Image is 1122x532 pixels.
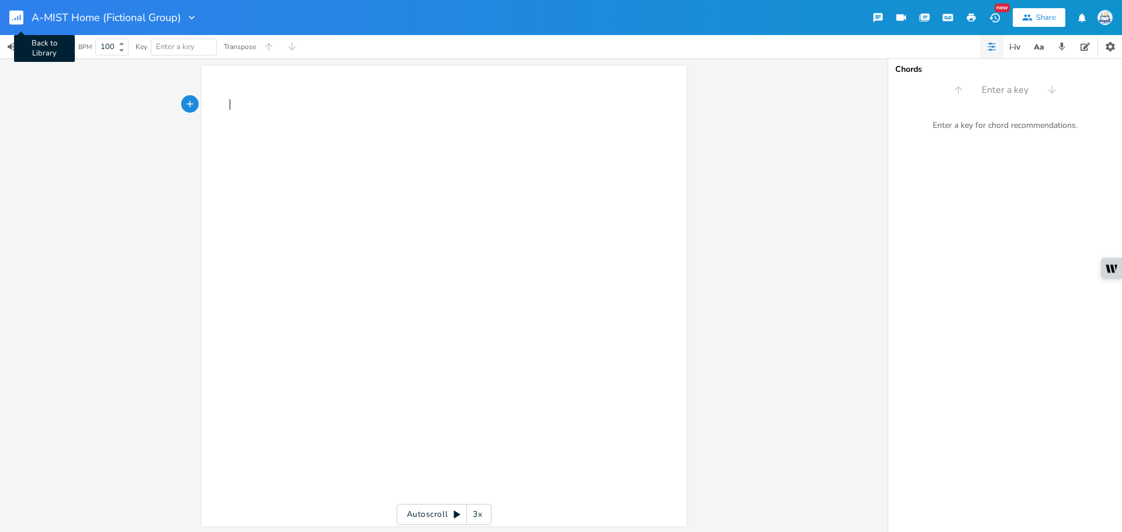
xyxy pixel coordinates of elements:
button: Back to Library [9,4,33,32]
span: Enter a key [156,41,195,52]
div: Chords [895,65,1115,74]
button: New [983,7,1006,28]
button: Share [1013,8,1065,27]
div: Share [1036,12,1056,23]
div: Transpose [224,43,256,50]
div: BPM [78,44,92,50]
span: A-MIST Home (Fictional Group) [32,12,181,23]
span: Enter a key [982,84,1028,97]
img: Sign In [1097,10,1113,25]
div: Enter a key for chord recommendations. [888,113,1122,138]
div: 3x [467,504,488,525]
div: New [995,4,1010,12]
div: Key [136,43,147,50]
div: Autoscroll [397,504,491,525]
